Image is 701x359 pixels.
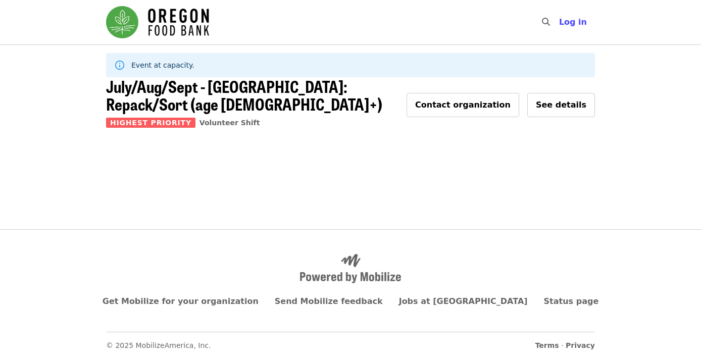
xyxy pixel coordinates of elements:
span: · [535,340,595,351]
span: Event at capacity. [131,61,194,69]
span: Log in [559,17,587,27]
a: Jobs at [GEOGRAPHIC_DATA] [399,296,528,306]
span: © 2025 MobilizeAmerica, Inc. [106,341,211,349]
a: Volunteer Shift [199,119,260,127]
button: See details [527,93,595,117]
a: Get Mobilize for your organization [103,296,259,306]
img: Powered by Mobilize [300,254,401,283]
i: search icon [542,17,550,27]
a: Terms [535,341,559,349]
span: Highest Priority [106,118,195,128]
button: Contact organization [407,93,519,117]
img: Oregon Food Bank - Home [106,6,209,38]
span: Contact organization [415,100,511,110]
input: Search [556,10,564,34]
a: Privacy [566,341,595,349]
a: Status page [544,296,599,306]
span: July/Aug/Sept - [GEOGRAPHIC_DATA]: Repack/Sort (age [DEMOGRAPHIC_DATA]+) [106,74,382,116]
nav: Secondary footer navigation [106,332,595,351]
button: Log in [551,12,595,32]
span: See details [536,100,586,110]
a: Send Mobilize feedback [275,296,383,306]
nav: Primary footer navigation [106,295,595,307]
